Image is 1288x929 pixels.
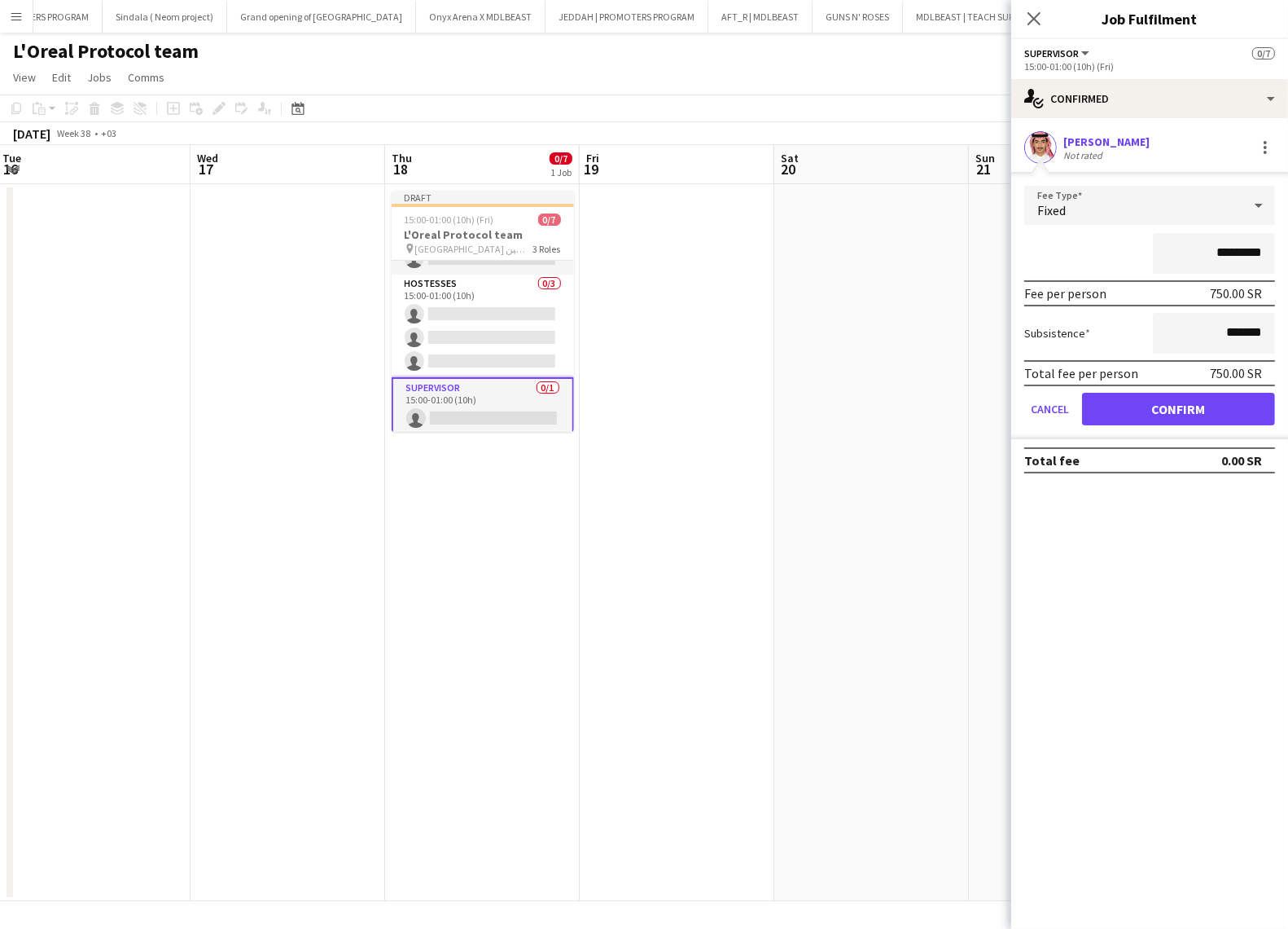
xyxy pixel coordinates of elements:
div: [PERSON_NAME] [1063,134,1150,149]
span: Edit [52,70,71,85]
span: 20 [778,160,799,178]
span: Comms [128,70,164,85]
div: 750.00 SR [1210,285,1262,302]
div: Fee per person [1024,285,1106,302]
div: Total fee [1024,452,1080,469]
button: Onyx Arena X MDLBEAST [416,1,545,33]
div: 750.00 SR [1210,365,1262,381]
div: +03 [101,127,116,139]
span: Fixed [1037,202,1066,218]
span: Fri [586,151,599,165]
div: 0.00 SR [1221,452,1262,469]
button: JEDDAH | PROMOTERS PROGRAM [545,1,708,33]
span: 18 [389,160,412,178]
span: 0/7 [1252,47,1275,59]
app-card-role: HOSTESSES0/315:00-01:00 (10h) [392,275,574,377]
div: Not rated [1063,149,1106,161]
div: Confirmed [1011,79,1288,118]
a: Jobs [81,67,118,88]
div: Draft [392,191,574,204]
span: 21 [973,160,995,178]
label: Subsistence [1024,326,1090,341]
span: 0/7 [538,214,561,226]
span: [GEOGRAPHIC_DATA] بحطين 📍 [415,243,533,255]
app-job-card: Draft15:00-01:00 (10h) (Fri)0/7L'Oreal Protocol team [GEOGRAPHIC_DATA] بحطين 📍3 Roles15:00-01:00 ... [392,191,574,432]
button: Grand opening of [GEOGRAPHIC_DATA] [227,1,416,33]
span: Tue [2,151,21,165]
button: Supervisor [1024,47,1092,59]
span: 15:00-01:00 (10h) (Fri) [405,214,494,226]
button: MDLBEAST | TEACH SUPPORT [903,1,1050,33]
span: Thu [392,151,412,165]
button: GUNS N' ROSES [813,1,903,33]
button: Cancel [1024,393,1076,425]
button: AFT_R | MDLBEAST [708,1,813,33]
span: 3 Roles [533,243,561,255]
h1: L'Oreal Protocol team [13,39,199,64]
a: Comms [121,67,171,88]
app-card-role: Supervisor0/115:00-01:00 (10h) [392,377,574,436]
h3: L'Oreal Protocol team [392,227,574,242]
span: 0/7 [550,152,572,165]
h3: Job Fulfilment [1011,8,1288,29]
a: View [7,67,42,88]
span: Supervisor [1024,47,1079,59]
div: Total fee per person [1024,365,1138,381]
div: [DATE] [13,125,50,142]
span: Sun [975,151,995,165]
span: Wed [197,151,218,165]
div: 1 Job [550,166,572,178]
span: View [13,70,36,85]
span: 17 [195,160,218,178]
a: Edit [46,67,77,88]
span: Week 38 [54,127,94,139]
span: Sat [781,151,799,165]
button: Confirm [1082,393,1275,425]
span: Jobs [87,70,112,85]
button: Sindala ( Neom project) [103,1,227,33]
span: 19 [584,160,599,178]
div: 15:00-01:00 (10h) (Fri) [1024,60,1275,73]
